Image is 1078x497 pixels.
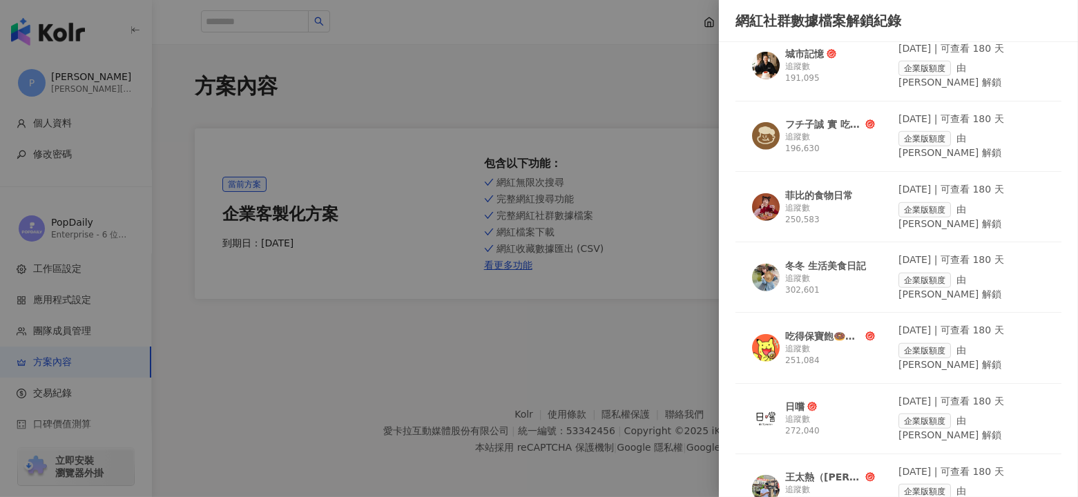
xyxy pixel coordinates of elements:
img: KOL Avatar [752,193,780,221]
span: 企業版額度 [898,273,951,288]
img: KOL Avatar [752,405,780,432]
div: 由 [PERSON_NAME] 解鎖 [898,61,1045,90]
div: 菲比的食物日常 [785,188,853,202]
div: 城市記憶 [785,47,824,61]
div: 王太熱（[PERSON_NAME]） [785,470,863,484]
span: 企業版額度 [898,202,951,217]
a: KOL Avatarフチ子誠 實 吃 貨 家追蹤數 196,630[DATE] | 可查看 180 天企業版額度由 [PERSON_NAME] 解鎖 [735,113,1061,172]
div: 由 [PERSON_NAME] 解鎖 [898,131,1045,160]
span: 企業版額度 [898,413,951,429]
div: [DATE] | 可查看 180 天 [898,465,1045,479]
div: 日嚐 [785,400,805,413]
div: 由 [PERSON_NAME] 解鎖 [898,273,1045,302]
div: 吃得保寶飽🍩🍩🍩 [785,329,863,343]
img: KOL Avatar [752,334,780,362]
a: KOL Avatar吃得保寶飽🍩🍩🍩追蹤數 251,084[DATE] | 可查看 180 天企業版額度由 [PERSON_NAME] 解鎖 [735,324,1061,383]
div: 由 [PERSON_NAME] 解鎖 [898,413,1045,442]
div: [DATE] | 可查看 180 天 [898,42,1045,56]
div: [DATE] | 可查看 180 天 [898,253,1045,267]
div: 由 [PERSON_NAME] 解鎖 [898,202,1045,231]
div: [DATE] | 可查看 180 天 [898,183,1045,197]
a: KOL Avatar冬冬 生活美食日記追蹤數 302,601[DATE] | 可查看 180 天企業版額度由 [PERSON_NAME] 解鎖 [735,253,1061,313]
a: KOL Avatar菲比的食物日常追蹤數 250,583[DATE] | 可查看 180 天企業版額度由 [PERSON_NAME] 解鎖 [735,183,1061,242]
div: 追蹤數 272,040 [785,413,875,437]
div: 網紅社群數據檔案解鎖紀錄 [735,11,1061,30]
span: 企業版額度 [898,61,951,76]
img: KOL Avatar [752,264,780,291]
div: 追蹤數 302,601 [785,273,875,296]
div: 追蹤數 250,583 [785,202,875,226]
div: フチ子誠 實 吃 貨 家 [785,117,863,131]
div: 由 [PERSON_NAME] 解鎖 [898,343,1045,372]
a: KOL Avatar日嚐追蹤數 272,040[DATE] | 可查看 180 天企業版額度由 [PERSON_NAME] 解鎖 [735,395,1061,454]
span: 企業版額度 [898,343,951,358]
div: 追蹤數 251,084 [785,343,875,367]
span: 企業版額度 [898,131,951,146]
img: KOL Avatar [752,122,780,150]
div: 追蹤數 196,630 [785,131,875,155]
a: KOL Avatar城市記憶追蹤數 191,095[DATE] | 可查看 180 天企業版額度由 [PERSON_NAME] 解鎖 [735,42,1061,101]
div: [DATE] | 可查看 180 天 [898,324,1045,338]
div: [DATE] | 可查看 180 天 [898,395,1045,409]
div: [DATE] | 可查看 180 天 [898,113,1045,126]
img: KOL Avatar [752,52,780,79]
div: 追蹤數 191,095 [785,61,875,84]
div: 冬冬 生活美食日記 [785,259,866,273]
